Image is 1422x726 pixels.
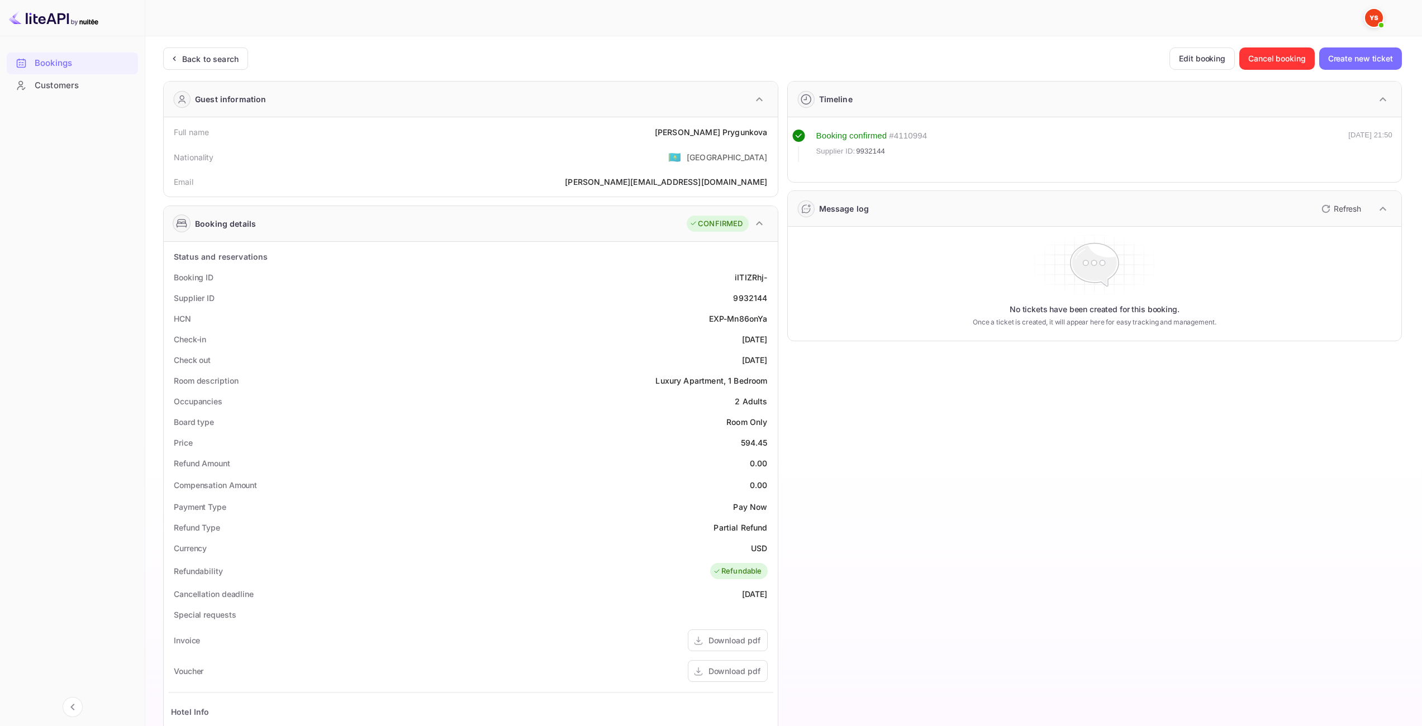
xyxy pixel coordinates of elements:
div: USD [751,542,767,554]
div: Room Only [726,416,767,428]
div: Download pdf [708,665,760,677]
div: Hotel Info [171,706,210,718]
div: EXP-Mn86onYa [709,313,768,324]
div: Guest information [195,93,267,105]
div: 9932144 [733,292,767,304]
div: Timeline [819,93,853,105]
div: Supplier ID [174,292,215,304]
div: [DATE] [742,333,768,345]
div: HCN [174,313,191,324]
div: Check-in [174,333,206,345]
div: 594.45 [741,437,768,448]
div: [DATE] 21:50 [1348,130,1392,162]
span: 9932144 [856,146,885,157]
div: CONFIRMED [689,218,743,230]
button: Collapse navigation [63,697,83,717]
div: [PERSON_NAME] Prygunkova [655,126,768,138]
div: Nationality [174,151,214,163]
button: Refresh [1315,200,1366,218]
button: Create new ticket [1319,47,1402,70]
div: Status and reservations [174,251,268,262]
div: Download pdf [708,634,760,646]
button: Edit booking [1169,47,1235,70]
p: Refresh [1334,203,1361,214]
div: Refundable [713,566,762,577]
div: 0.00 [750,479,768,491]
span: Supplier ID: [816,146,855,157]
div: Bookings [35,57,132,70]
div: Pay Now [733,501,767,513]
span: United States [668,147,681,167]
div: Booking details [195,218,256,230]
div: Back to search [182,53,239,65]
div: Booking ID [174,271,213,283]
div: Message log [819,203,869,214]
div: iITIZRhj- [735,271,767,283]
div: Currency [174,542,207,554]
div: Partial Refund [714,522,767,533]
a: Customers [7,75,138,95]
div: Email [174,176,193,188]
div: [DATE] [742,588,768,600]
div: Bookings [7,52,138,74]
div: Voucher [174,665,203,677]
div: [GEOGRAPHIC_DATA] [687,151,768,163]
div: Payment Type [174,501,226,513]
div: Compensation Amount [174,479,257,491]
div: Special requests [174,609,236,620]
div: Refundability [174,565,223,577]
img: LiteAPI logo [9,9,98,27]
button: Cancel booking [1239,47,1315,70]
div: [PERSON_NAME][EMAIL_ADDRESS][DOMAIN_NAME] [565,176,767,188]
div: 2 Adults [735,395,767,407]
div: Price [174,437,193,448]
div: # 4110994 [889,130,927,142]
div: Occupancies [174,395,222,407]
div: [DATE] [742,354,768,366]
div: Refund Type [174,522,220,533]
p: Once a ticket is created, it will appear here for easy tracking and management. [928,317,1261,327]
div: Invoice [174,634,200,646]
div: Customers [35,79,132,92]
div: Room description [174,375,238,386]
div: Luxury Apartment, 1 Bedroom [655,375,767,386]
img: Yandex Support [1365,9,1383,27]
div: Booking confirmed [816,130,887,142]
p: No tickets have been created for this booking. [1010,304,1180,315]
div: 0.00 [750,457,768,469]
div: Check out [174,354,211,366]
div: Customers [7,75,138,97]
a: Bookings [7,52,138,73]
div: Cancellation deadline [174,588,254,600]
div: Board type [174,416,214,428]
div: Full name [174,126,209,138]
div: Refund Amount [174,457,230,469]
